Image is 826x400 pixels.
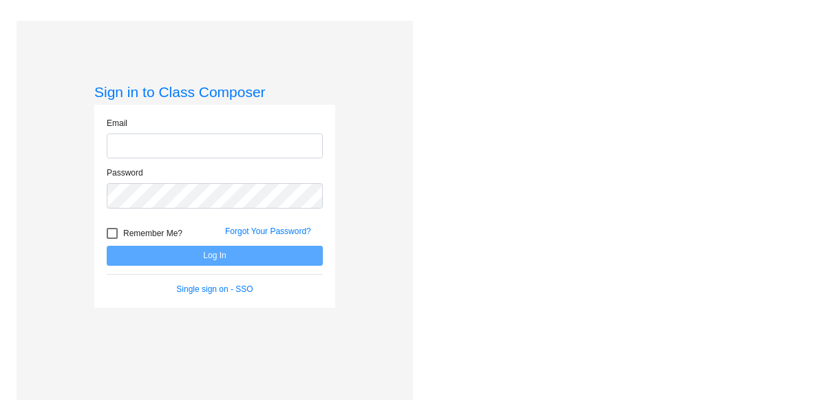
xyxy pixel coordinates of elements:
[107,246,323,266] button: Log In
[176,284,253,294] a: Single sign on - SSO
[225,227,311,236] a: Forgot Your Password?
[94,83,335,101] h3: Sign in to Class Composer
[123,225,182,242] span: Remember Me?
[107,117,127,129] label: Email
[107,167,143,179] label: Password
